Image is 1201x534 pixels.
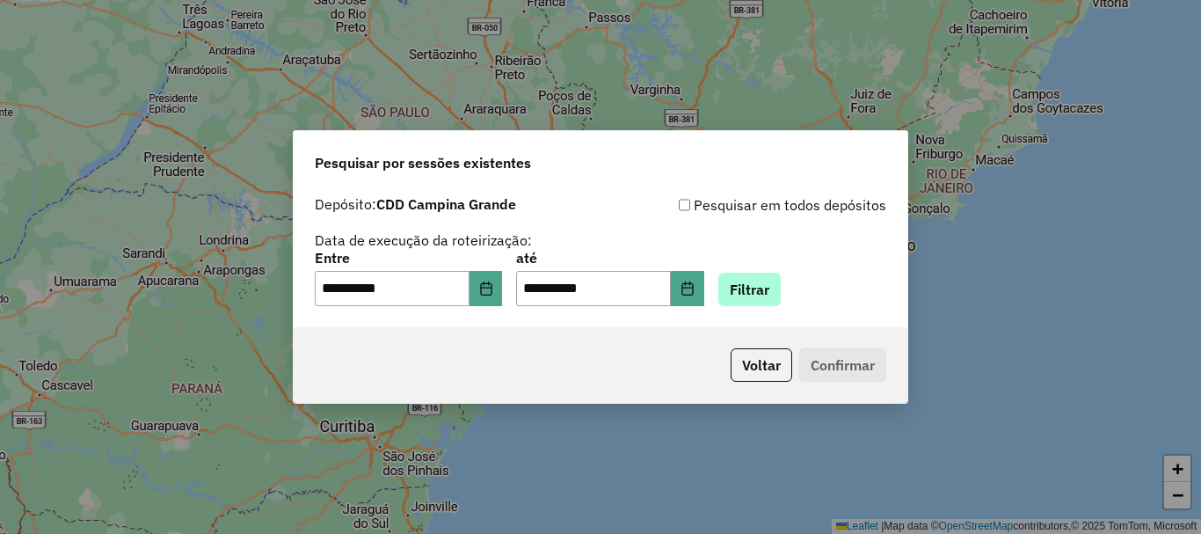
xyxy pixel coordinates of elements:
label: Entre [315,247,502,268]
button: Choose Date [469,271,503,306]
label: Data de execução da roteirização: [315,230,532,251]
span: Pesquisar por sessões existentes [315,152,531,173]
label: Depósito: [315,194,516,215]
strong: CDD Campina Grande [376,195,516,213]
button: Choose Date [671,271,704,306]
label: até [516,247,703,268]
div: Pesquisar em todos depósitos [600,194,886,216]
button: Filtrar [718,273,781,306]
button: Voltar [731,348,792,382]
